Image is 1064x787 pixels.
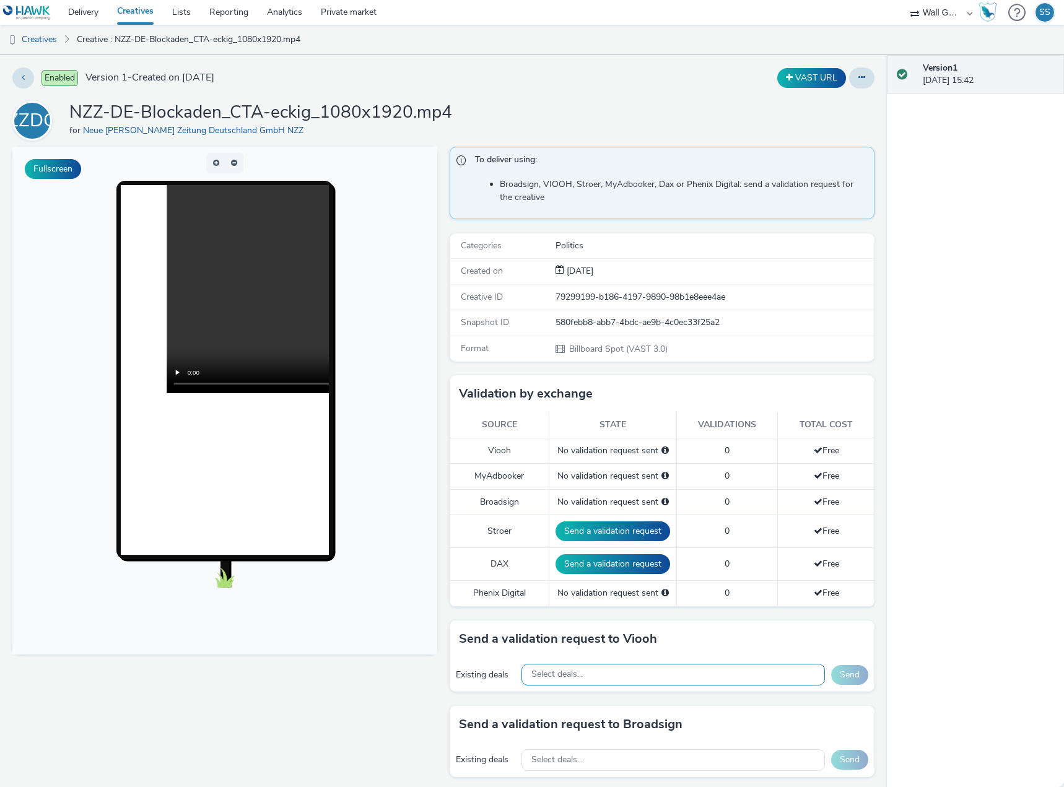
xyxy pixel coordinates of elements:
[25,159,81,179] button: Fullscreen
[69,124,83,136] span: for
[3,5,51,20] img: undefined Logo
[459,715,682,734] h3: Send a validation request to Broadsign
[661,587,669,599] div: Please select a deal below and click on Send to send a validation request to Phenix Digital.
[814,525,839,537] span: Free
[725,587,730,599] span: 0
[661,470,669,482] div: Please select a deal below and click on Send to send a validation request to MyAdbooker.
[450,548,549,581] td: DAX
[568,343,668,355] span: Billboard Spot (VAST 3.0)
[814,470,839,482] span: Free
[459,385,593,403] h3: Validation by exchange
[725,496,730,508] span: 0
[71,25,307,54] a: Creative : NZZ-DE-Blockaden_CTA-eckig_1080x1920.mp4
[500,178,868,204] li: Broadsign, VIOOH, Stroer, MyAdbooker, Dax or Phenix Digital: send a validation request for the cr...
[556,291,873,303] div: 79299199-b186-4197-9890-98b1e8eee4ae
[677,412,778,438] th: Validations
[556,587,670,599] div: No validation request sent
[923,62,1054,87] div: [DATE] 15:42
[725,525,730,537] span: 0
[41,70,78,86] span: Enabled
[556,496,670,508] div: No validation request sent
[531,669,583,680] span: Select deals...
[83,124,308,136] a: Neue [PERSON_NAME] Zeitung Deutschland GmbH NZZ
[461,265,503,277] span: Created on
[461,291,503,303] span: Creative ID
[556,240,873,252] div: Politics
[725,558,730,570] span: 0
[556,521,670,541] button: Send a validation request
[456,669,515,681] div: Existing deals
[450,489,549,515] td: Broadsign
[556,445,670,457] div: No validation request sent
[814,496,839,508] span: Free
[85,71,214,85] span: Version 1 - Created on [DATE]
[1039,3,1050,22] div: SS
[69,101,452,124] h1: NZZ-DE-Blockaden_CTA-eckig_1080x1920.mp4
[549,412,677,438] th: State
[475,154,861,170] span: To deliver using:
[450,412,549,438] th: Source
[450,515,549,548] td: Stroer
[531,755,583,765] span: Select deals...
[979,2,997,22] img: Hawk Academy
[461,316,509,328] span: Snapshot ID
[923,62,957,74] strong: Version 1
[814,445,839,456] span: Free
[459,630,657,648] h3: Send a validation request to Viooh
[12,115,57,126] a: NZZDGN
[661,496,669,508] div: Please select a deal below and click on Send to send a validation request to Broadsign.
[461,342,489,354] span: Format
[6,34,19,46] img: dooh
[556,470,670,482] div: No validation request sent
[461,240,502,251] span: Categories
[661,445,669,457] div: Please select a deal below and click on Send to send a validation request to Viooh.
[725,470,730,482] span: 0
[814,558,839,570] span: Free
[564,265,593,277] div: Creation 29 September 2025, 15:42
[456,754,515,766] div: Existing deals
[556,554,670,574] button: Send a validation request
[450,438,549,463] td: Viooh
[814,587,839,599] span: Free
[725,445,730,456] span: 0
[831,665,868,685] button: Send
[556,316,873,329] div: 580febb8-abb7-4bdc-ae9b-4c0ec33f25a2
[450,464,549,489] td: MyAdbooker
[777,68,846,88] button: VAST URL
[831,750,868,770] button: Send
[774,68,849,88] div: Duplicate the creative as a VAST URL
[450,581,549,606] td: Phenix Digital
[564,265,593,277] span: [DATE]
[979,2,1002,22] a: Hawk Academy
[778,412,874,438] th: Total cost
